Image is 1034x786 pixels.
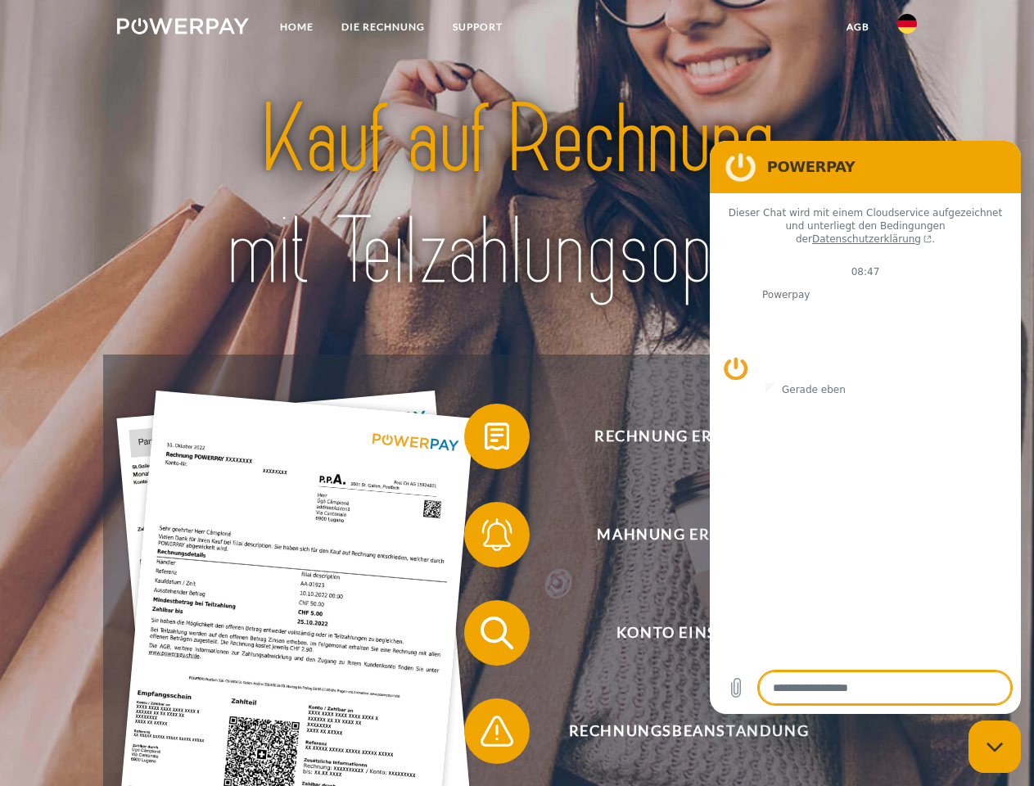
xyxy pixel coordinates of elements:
[833,12,883,42] a: agb
[488,698,889,764] span: Rechnungsbeanstandung
[488,404,889,469] span: Rechnung erhalten?
[969,720,1021,773] iframe: Schaltfläche zum Öffnen des Messaging-Fensters; Konversation läuft
[327,12,439,42] a: DIE RECHNUNG
[710,141,1021,714] iframe: Messaging-Fenster
[439,12,517,42] a: SUPPORT
[476,711,517,752] img: qb_warning.svg
[117,18,249,34] img: logo-powerpay-white.svg
[156,79,878,314] img: title-powerpay_de.svg
[476,416,517,457] img: qb_bill.svg
[464,502,890,567] button: Mahnung erhalten?
[266,12,327,42] a: Home
[476,514,517,555] img: qb_bell.svg
[476,612,517,653] img: qb_search.svg
[464,698,890,764] button: Rechnungsbeanstandung
[488,502,889,567] span: Mahnung erhalten?
[464,404,890,469] button: Rechnung erhalten?
[464,600,890,666] button: Konto einsehen
[897,14,917,34] img: de
[488,600,889,666] span: Konto einsehen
